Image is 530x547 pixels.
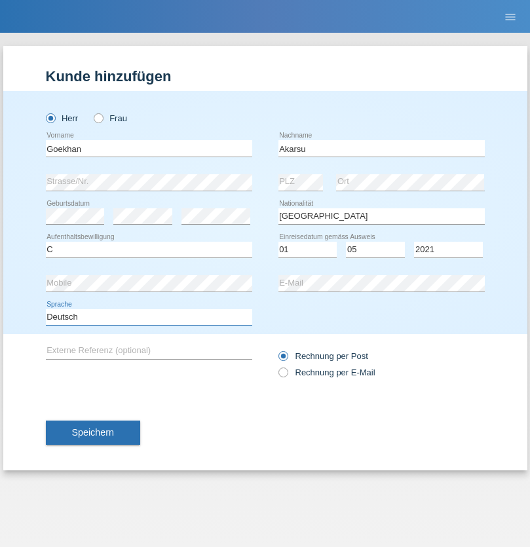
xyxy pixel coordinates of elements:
[504,10,517,24] i: menu
[72,427,114,438] span: Speichern
[46,68,485,85] h1: Kunde hinzufügen
[278,351,368,361] label: Rechnung per Post
[278,351,287,368] input: Rechnung per Post
[46,113,79,123] label: Herr
[497,12,523,20] a: menu
[94,113,127,123] label: Frau
[94,113,102,122] input: Frau
[278,368,287,384] input: Rechnung per E-Mail
[46,113,54,122] input: Herr
[278,368,375,377] label: Rechnung per E-Mail
[46,421,140,445] button: Speichern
